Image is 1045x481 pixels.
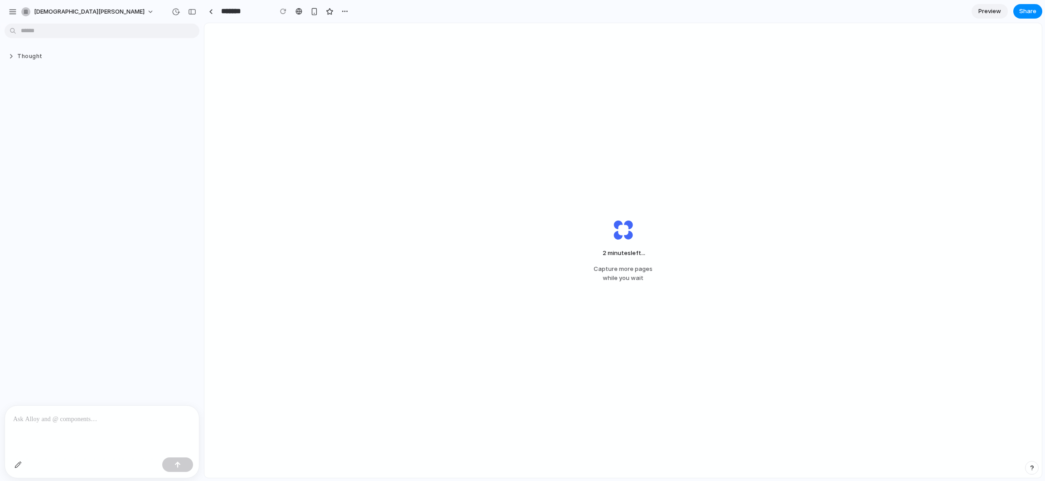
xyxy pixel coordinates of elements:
a: Preview [972,4,1008,19]
button: [DEMOGRAPHIC_DATA][PERSON_NAME] [18,5,159,19]
span: Capture more pages while you wait [594,265,653,282]
span: [DEMOGRAPHIC_DATA][PERSON_NAME] [34,7,145,16]
span: minutes left ... [598,249,648,258]
span: 2 [603,249,606,256]
span: Share [1019,7,1036,16]
span: Preview [978,7,1001,16]
button: Share [1013,4,1042,19]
